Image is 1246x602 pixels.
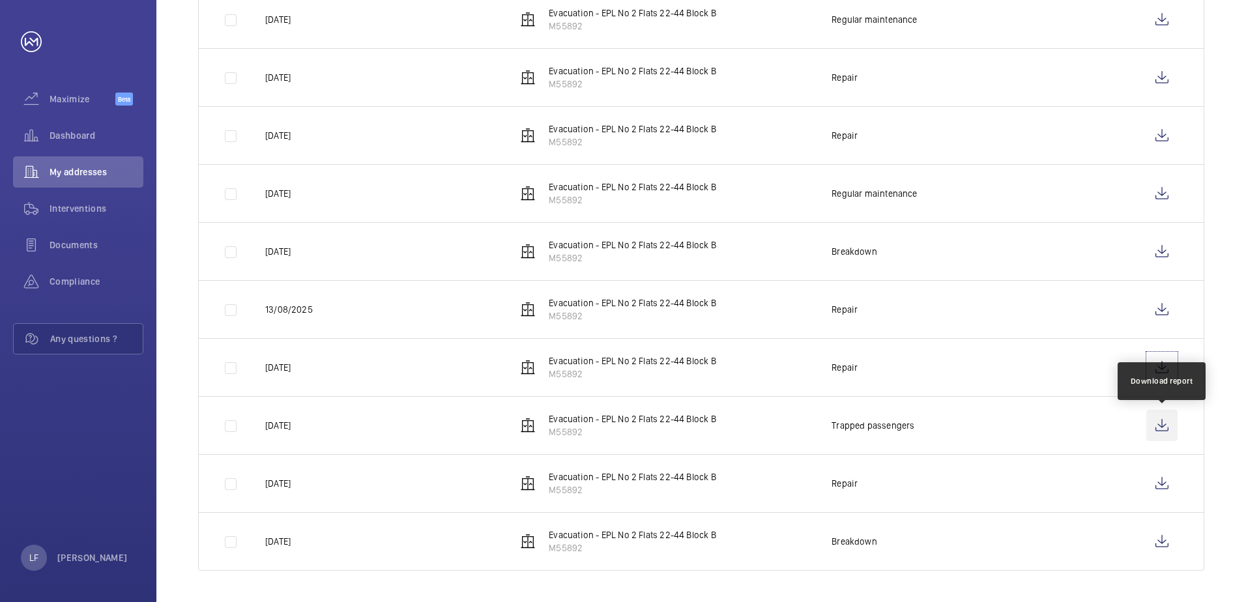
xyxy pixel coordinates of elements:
span: Beta [115,93,133,106]
img: elevator.svg [520,244,536,259]
p: [DATE] [265,477,291,490]
img: elevator.svg [520,128,536,143]
img: elevator.svg [520,12,536,27]
p: Evacuation - EPL No 2 Flats 22-44 Block B [549,122,716,136]
p: [DATE] [265,419,291,432]
p: M55892 [549,20,716,33]
p: Evacuation - EPL No 2 Flats 22-44 Block B [549,470,716,483]
p: Regular maintenance [832,13,917,26]
span: Interventions [50,202,143,215]
p: Breakdown [832,535,877,548]
p: M55892 [549,541,716,554]
p: Regular maintenance [832,187,917,200]
p: [DATE] [265,71,291,84]
span: Maximize [50,93,115,106]
img: elevator.svg [520,476,536,491]
p: Evacuation - EPL No 2 Flats 22-44 Block B [549,7,716,20]
p: LF [29,551,38,564]
span: My addresses [50,165,143,179]
span: Documents [50,238,143,251]
p: 13/08/2025 [265,303,313,316]
p: M55892 [549,251,716,265]
p: Trapped passengers [832,419,914,432]
img: elevator.svg [520,534,536,549]
p: M55892 [549,425,716,438]
p: Evacuation - EPL No 2 Flats 22-44 Block B [549,412,716,425]
p: [DATE] [265,361,291,374]
p: [DATE] [265,129,291,142]
p: Evacuation - EPL No 2 Flats 22-44 Block B [549,64,716,78]
p: M55892 [549,367,716,380]
p: M55892 [549,78,716,91]
p: Repair [832,129,858,142]
p: [DATE] [265,245,291,258]
p: M55892 [549,309,716,322]
p: M55892 [549,136,716,149]
img: elevator.svg [520,418,536,433]
p: Repair [832,477,858,490]
p: Repair [832,71,858,84]
p: Repair [832,361,858,374]
img: elevator.svg [520,186,536,201]
p: Evacuation - EPL No 2 Flats 22-44 Block B [549,296,716,309]
p: M55892 [549,483,716,496]
span: Compliance [50,275,143,288]
p: Breakdown [832,245,877,258]
p: Evacuation - EPL No 2 Flats 22-44 Block B [549,528,716,541]
p: Evacuation - EPL No 2 Flats 22-44 Block B [549,354,716,367]
p: [PERSON_NAME] [57,551,128,564]
img: elevator.svg [520,360,536,375]
img: elevator.svg [520,70,536,85]
span: Dashboard [50,129,143,142]
p: Evacuation - EPL No 2 Flats 22-44 Block B [549,180,716,193]
p: Repair [832,303,858,316]
span: Any questions ? [50,332,143,345]
img: elevator.svg [520,302,536,317]
p: Evacuation - EPL No 2 Flats 22-44 Block B [549,238,716,251]
p: [DATE] [265,535,291,548]
p: [DATE] [265,187,291,200]
p: M55892 [549,193,716,207]
p: [DATE] [265,13,291,26]
div: Download report [1131,375,1193,387]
